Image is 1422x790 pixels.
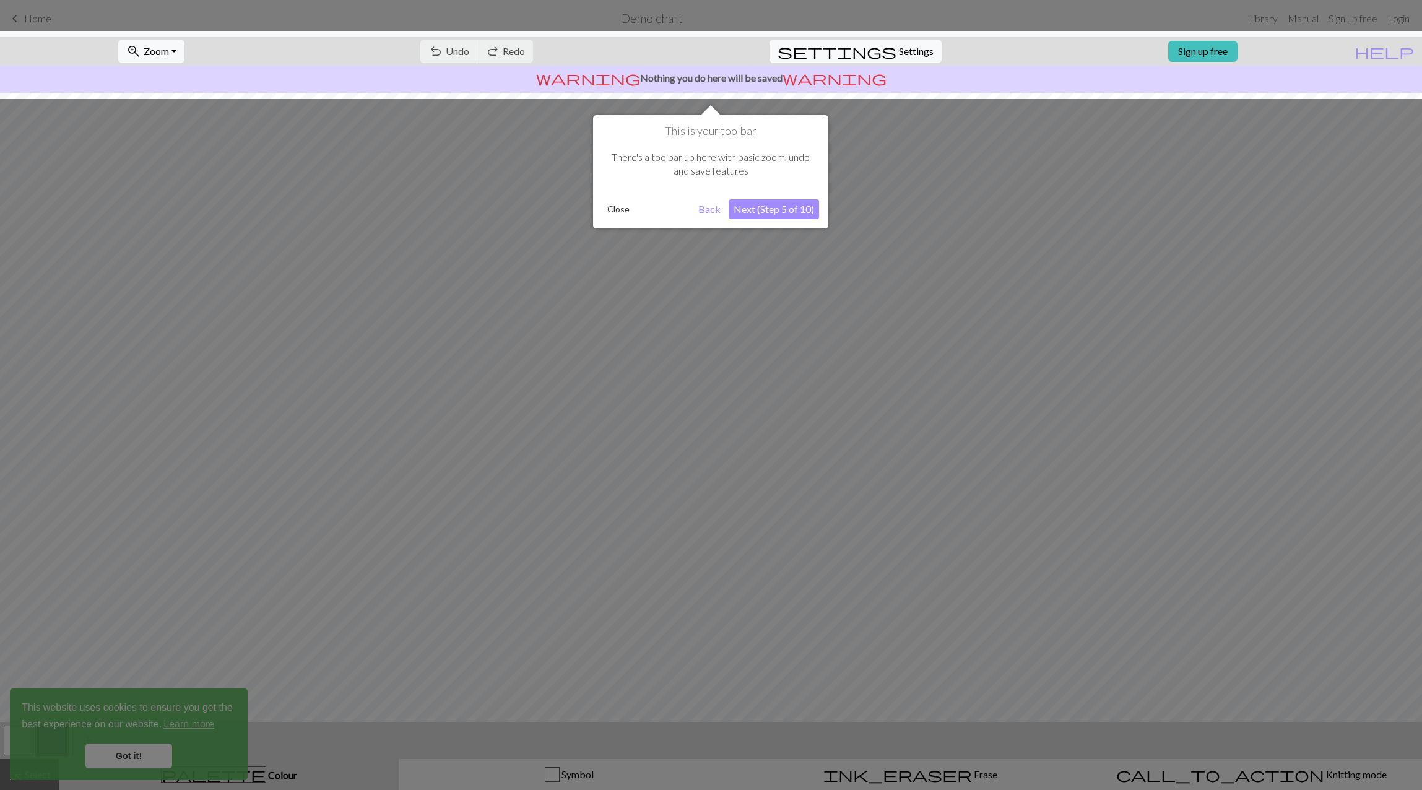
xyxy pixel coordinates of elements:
button: Back [693,199,726,219]
button: Next (Step 5 of 10) [729,199,819,219]
h1: This is your toolbar [602,124,819,138]
button: Close [602,200,635,219]
div: This is your toolbar [593,115,828,228]
div: There's a toolbar up here with basic zoom, undo and save features [602,138,819,191]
